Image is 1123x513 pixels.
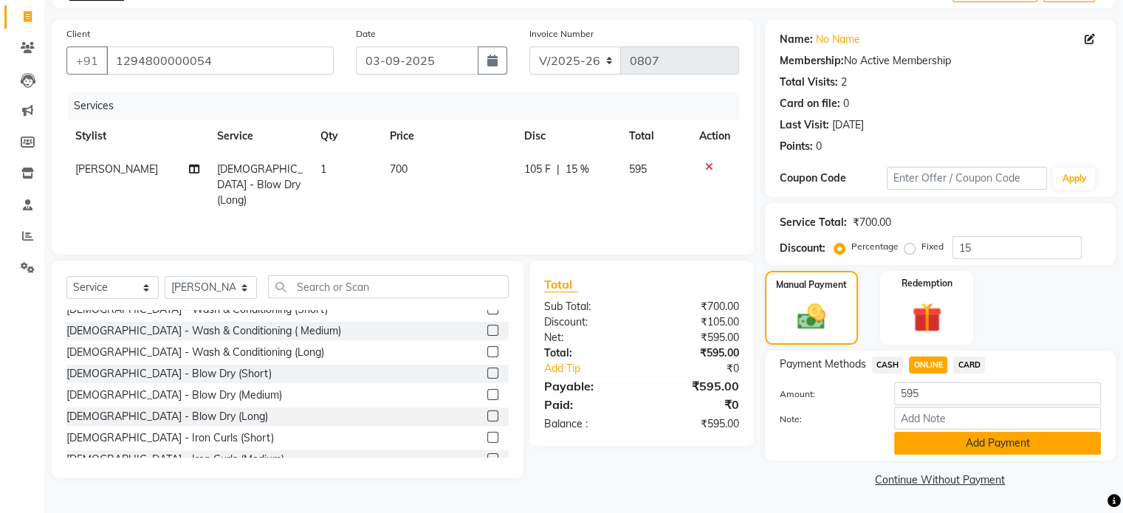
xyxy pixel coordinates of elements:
a: No Name [816,32,860,47]
div: ₹595.00 [642,345,750,361]
span: [DEMOGRAPHIC_DATA] - Blow Dry (Long) [217,162,303,207]
th: Total [620,120,690,153]
th: Price [381,120,515,153]
div: ₹0 [659,361,749,376]
span: [PERSON_NAME] [75,162,158,176]
div: ₹105.00 [642,314,750,330]
span: | [557,162,560,177]
div: [DEMOGRAPHIC_DATA] - Iron Curls (Short) [66,430,274,446]
div: [DEMOGRAPHIC_DATA] - Wash & Conditioning ( Medium) [66,323,341,339]
div: 2 [841,75,847,90]
div: ₹595.00 [642,330,750,345]
div: Discount: [780,241,825,256]
div: ₹0 [642,396,750,413]
input: Search or Scan [268,275,509,298]
div: Total Visits: [780,75,838,90]
button: Add Payment [894,432,1101,455]
span: ONLINE [909,357,947,373]
div: Paid: [533,396,642,413]
span: Payment Methods [780,357,866,372]
div: [DEMOGRAPHIC_DATA] - Blow Dry (Long) [66,409,268,424]
span: 700 [390,162,408,176]
label: Fixed [921,240,944,253]
div: ₹595.00 [642,377,750,395]
div: 0 [816,139,822,154]
label: Amount: [769,388,883,401]
div: ₹595.00 [642,416,750,432]
span: 15 % [566,162,589,177]
label: Manual Payment [776,278,847,292]
div: Total: [533,345,642,361]
div: [DEMOGRAPHIC_DATA] - Wash & Conditioning (Long) [66,345,324,360]
th: Qty [312,120,381,153]
div: Service Total: [780,215,847,230]
span: CASH [872,357,904,373]
label: Invoice Number [529,27,594,41]
img: _cash.svg [789,300,834,333]
div: Last Visit: [780,117,829,133]
div: Sub Total: [533,299,642,314]
label: Redemption [902,277,952,290]
div: ₹700.00 [853,215,891,230]
div: Discount: [533,314,642,330]
span: Total [544,277,578,292]
div: [DEMOGRAPHIC_DATA] - Blow Dry (Medium) [66,388,282,403]
input: Search by Name/Mobile/Email/Code [106,47,334,75]
div: Points: [780,139,813,154]
input: Add Note [894,407,1101,430]
button: Apply [1053,168,1095,190]
label: Client [66,27,90,41]
img: _gift.svg [903,299,951,336]
th: Action [690,120,739,153]
div: Coupon Code [780,171,887,186]
label: Note: [769,413,883,426]
th: Stylist [66,120,208,153]
span: 105 F [524,162,551,177]
div: Name: [780,32,813,47]
th: Disc [515,120,620,153]
span: CARD [953,357,985,373]
a: Continue Without Payment [768,472,1113,488]
div: [DEMOGRAPHIC_DATA] - Wash & Conditioning (Short) [66,302,328,317]
button: +91 [66,47,108,75]
div: Payable: [533,377,642,395]
div: Card on file: [780,96,840,111]
th: Service [208,120,312,153]
div: No Active Membership [780,53,1101,69]
input: Amount [894,382,1101,405]
div: [DATE] [832,117,864,133]
div: [DEMOGRAPHIC_DATA] - Iron Curls (Medium) [66,452,284,467]
span: 595 [629,162,647,176]
div: Balance : [533,416,642,432]
div: Services [68,92,750,120]
div: Membership: [780,53,844,69]
div: ₹700.00 [642,299,750,314]
div: Net: [533,330,642,345]
a: Add Tip [533,361,659,376]
input: Enter Offer / Coupon Code [887,167,1048,190]
label: Date [356,27,376,41]
div: [DEMOGRAPHIC_DATA] - Blow Dry (Short) [66,366,272,382]
div: 0 [843,96,849,111]
span: 1 [320,162,326,176]
label: Percentage [851,240,899,253]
